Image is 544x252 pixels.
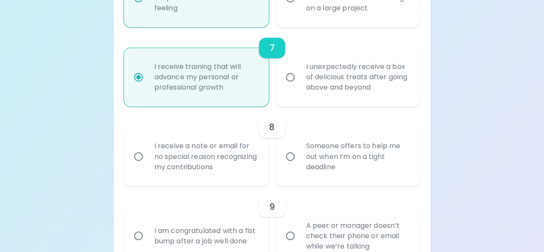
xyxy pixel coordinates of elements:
[124,106,421,186] div: choice-group-check
[269,120,275,134] h6: 8
[299,131,416,182] div: Someone offers to help me out when I’m on a tight deadline
[148,51,264,103] div: I receive training that will advance my personal or professional growth
[299,51,416,103] div: I unexpectedly receive a box of delicious treats after going above and beyond
[124,27,421,106] div: choice-group-check
[148,131,264,182] div: I receive a note or email for no special reason recognizing my contributions
[269,41,274,55] h6: 7
[269,199,275,213] h6: 9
